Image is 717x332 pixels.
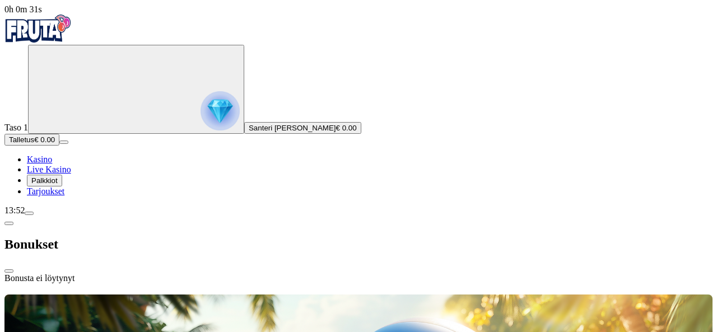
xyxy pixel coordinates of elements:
nav: Main menu [4,155,713,197]
span: € 0.00 [336,124,357,132]
h2: Bonukset [4,237,713,252]
nav: Primary [4,15,713,197]
a: Fruta [4,35,72,44]
a: Tarjoukset [27,186,64,196]
button: chevron-left icon [4,222,13,225]
span: € 0.00 [34,135,55,144]
span: Palkkiot [31,176,58,185]
button: menu [59,141,68,144]
a: Live Kasino [27,165,71,174]
span: Santeri [PERSON_NAME] [249,124,336,132]
button: Talletusplus icon€ 0.00 [4,134,59,146]
button: Palkkiot [27,175,62,186]
span: user session time [4,4,42,14]
button: close [4,269,13,273]
span: 13:52 [4,205,25,215]
a: Kasino [27,155,52,164]
button: menu [25,212,34,215]
img: reward progress [201,91,240,130]
span: Talletus [9,135,34,144]
img: Fruta [4,15,72,43]
span: Taso 1 [4,123,28,132]
div: Bonusta ei löytynyt [4,273,713,283]
button: reward progress [28,45,244,134]
button: Santeri [PERSON_NAME]€ 0.00 [244,122,361,134]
